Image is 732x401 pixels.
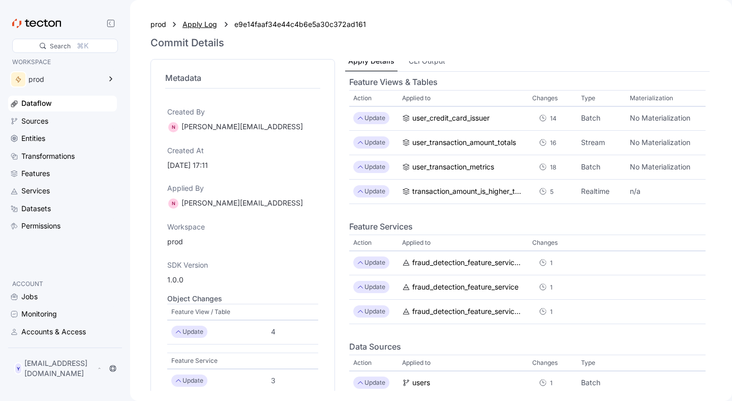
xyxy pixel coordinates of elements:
[402,113,524,124] a: user_credit_card_issuer
[21,98,52,109] div: Dataflow
[630,113,719,124] div: No Materialization
[182,327,203,337] p: Update
[21,220,60,232] div: Permissions
[271,375,314,386] div: 3
[8,201,117,216] a: Datasets
[8,113,117,129] a: Sources
[402,282,524,293] a: fraud_detection_feature_service
[348,55,394,67] div: Apply Details
[412,113,490,124] div: user_credit_card_issuer
[550,282,553,292] div: 1
[8,183,117,198] a: Services
[550,162,556,172] div: 18
[532,93,558,103] p: Changes
[550,138,556,148] div: 16
[171,356,218,366] p: Feature Service
[8,166,117,181] a: Features
[349,340,706,353] h4: Data Sources
[412,378,430,389] div: users
[364,162,385,173] p: Update
[24,358,95,379] p: [EMAIL_ADDRESS][DOMAIN_NAME]
[402,186,524,197] a: transaction_amount_is_higher_than_average
[581,162,622,173] div: Batch
[412,282,518,293] div: fraud_detection_feature_service
[402,378,524,389] a: users
[271,326,314,337] div: 4
[21,133,45,144] div: Entities
[581,358,595,368] p: Type
[550,378,553,388] div: 1
[402,162,524,173] a: user_transaction_metrics
[532,185,563,199] div: 5
[532,111,566,126] div: 14
[364,282,385,293] p: Update
[402,137,524,149] a: user_transaction_amount_totals
[581,113,622,124] div: Batch
[50,41,71,51] div: Search
[412,257,524,269] div: fraud_detection_feature_service_streaming
[581,378,670,389] div: Batch
[182,376,203,386] p: Update
[402,93,431,103] p: Applied to
[8,131,117,146] a: Entities
[150,37,224,49] h3: Commit Details
[167,294,318,304] h5: Object Changes
[532,358,558,368] p: Changes
[21,116,48,127] div: Sources
[349,220,706,233] h4: Feature Services
[412,162,494,173] div: user_transaction_metrics
[532,160,566,175] div: 18
[21,151,75,162] div: Transformations
[21,168,50,179] div: Features
[8,289,117,304] a: Jobs
[12,279,113,289] p: ACCOUNT
[349,76,706,88] h4: Feature Views & Tables
[8,218,117,234] a: Permissions
[364,378,385,388] p: Update
[550,187,554,196] div: 5
[630,93,673,103] p: Materialization
[409,55,445,67] div: CLI Output
[581,186,622,197] div: Realtime
[14,362,22,375] div: Y
[532,256,562,270] div: 1
[550,258,553,268] div: 1
[77,40,88,51] div: ⌘K
[165,72,320,84] h4: Metadata
[12,57,113,67] p: WORKSPACE
[581,137,622,149] div: Stream
[21,308,57,320] div: Monitoring
[21,203,51,214] div: Datasets
[550,307,553,317] div: 1
[28,76,101,83] div: prod
[21,185,50,196] div: Services
[412,186,524,197] div: transaction_amount_is_higher_than_average
[532,376,562,390] div: 1
[550,113,557,123] div: 14
[8,306,117,322] a: Monitoring
[364,307,385,317] p: Update
[364,138,385,148] p: Update
[532,280,562,295] div: 1
[402,358,431,368] p: Applied to
[353,93,372,103] p: Action
[532,305,562,319] div: 1
[532,238,558,248] p: Changes
[353,358,372,368] p: Action
[182,19,218,30] a: Apply Log
[234,19,366,30] a: e9e14faaf34e44c4b6e5a30c372ad161
[402,257,524,269] a: fraud_detection_feature_service_streaming
[364,113,385,124] p: Update
[412,137,516,149] div: user_transaction_amount_totals
[21,326,86,337] div: Accounts & Access
[412,306,524,318] div: fraud_detection_feature_service:v2
[630,162,719,173] div: No Materialization
[630,137,719,149] div: No Materialization
[402,238,431,248] p: Applied to
[364,258,385,268] p: Update
[150,19,166,30] a: prod
[8,96,117,111] a: Dataflow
